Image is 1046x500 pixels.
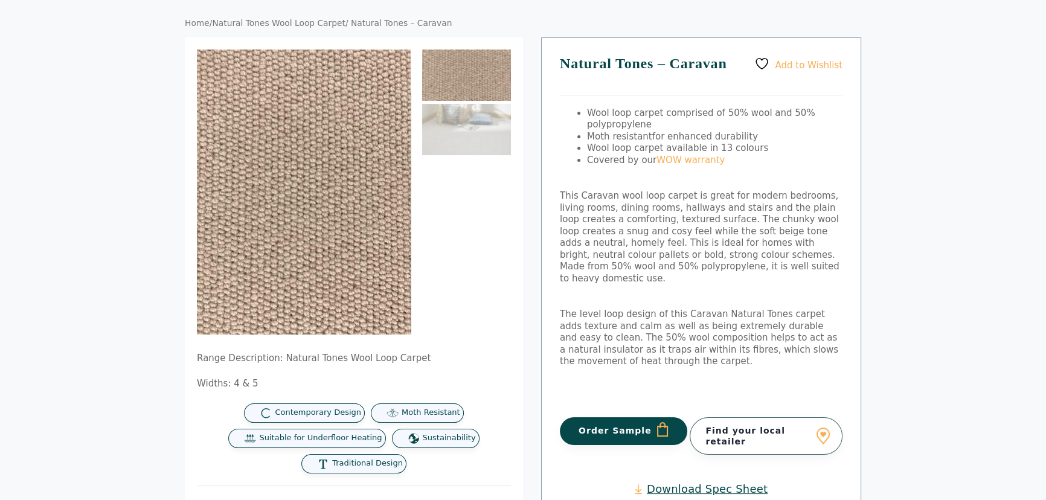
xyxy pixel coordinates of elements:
[652,131,758,142] span: for enhanced durability
[656,155,725,165] a: WOW warranty
[587,107,815,130] span: Wool loop carpet comprised of 50% wool and 50% polypropylene
[197,353,511,365] p: Range Description: Natural Tones Wool Loop Carpet
[775,59,842,70] span: Add to Wishlist
[275,408,361,418] span: Contemporary Design
[587,155,842,167] li: Covered by our
[259,433,382,443] span: Suitable for Underfloor Heating
[197,378,511,390] p: Widths: 4 & 5
[422,104,511,155] img: Natural Tones - Caravan - Image 2
[423,433,476,443] span: Sustainability
[635,482,768,496] a: Download Spec Sheet
[332,458,403,469] span: Traditional Design
[690,417,842,455] a: Find your local retailer
[754,56,842,71] a: Add to Wishlist
[422,50,511,101] img: Natural Tones - Caravan
[402,408,460,418] span: Moth Resistant
[560,417,687,445] button: Order Sample
[185,18,210,28] a: Home
[560,190,839,284] span: This Caravan wool loop carpet is great for modern bedrooms, living rooms, dining rooms, hallways ...
[411,50,624,335] img: Natural Tones - Caravan - Image 2
[587,143,768,153] span: Wool loop carpet available in 13 colours
[212,18,345,28] a: Natural Tones Wool Loop Carpet
[560,309,838,367] span: The level loop design of this Caravan Natural Tones carpet adds texture and calm as well as being...
[185,18,861,29] nav: Breadcrumb
[587,131,652,142] span: Moth resistant
[560,56,842,95] h1: Natural Tones – Caravan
